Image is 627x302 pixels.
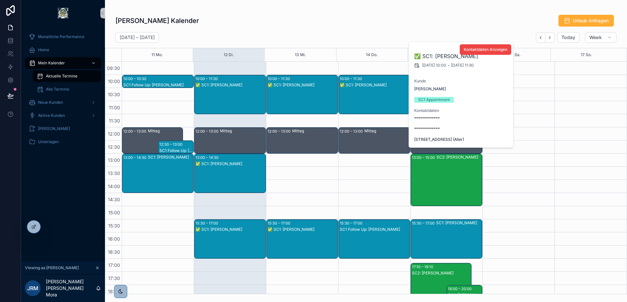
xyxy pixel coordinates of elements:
[448,292,482,298] div: SC2: [PERSON_NAME]
[414,52,509,60] h2: ✅ SC1: [PERSON_NAME]
[38,139,59,144] span: Unterlagen
[268,75,292,82] div: 10:00 – 11:30
[292,128,337,134] div: Mittag
[460,44,511,55] button: Kontaktdaten Anzeigen
[267,128,338,153] div: 12:00 – 13:00Mittag
[38,113,65,118] span: Aktive Kunden
[115,16,199,25] h1: [PERSON_NAME] Kalender
[295,48,306,61] button: 13 Mi.
[418,97,450,103] div: SC1 Appointment
[33,83,101,95] a: Alle Termine
[107,262,122,268] span: 17:00
[414,137,509,142] span: [STREET_ADDRESS] (Aller)
[545,32,555,43] button: Next
[268,82,337,88] div: ✅ SC1: [PERSON_NAME]
[38,126,70,131] span: [PERSON_NAME]
[364,128,410,134] div: Mittag
[267,220,338,258] div: 15:30 – 17:00✅ SC1: [PERSON_NAME]
[509,48,521,61] button: 16 Sa.
[46,87,69,92] span: Alle Termine
[195,75,219,82] div: 10:00 – 11:30
[412,154,436,161] div: 13:00 – 15:00
[195,154,220,161] div: 13:00 – 14:30
[414,108,509,113] span: Kontaktdaten
[46,278,96,298] p: [PERSON_NAME] [PERSON_NAME] Mora
[451,63,474,68] span: [DATE] 11:30
[340,227,410,232] div: SC1 Follow Up: [PERSON_NAME]
[159,141,184,148] div: 12:30 – 13:00
[422,63,446,68] span: [DATE] 10:00
[106,249,122,255] span: 16:30
[339,220,410,258] div: 15:30 – 17:00SC1 Follow Up: [PERSON_NAME]
[27,284,38,292] span: JRM
[25,31,101,43] a: Monatliche Performance
[106,78,122,84] span: 10:00
[268,220,292,226] div: 15:30 – 17:00
[558,15,614,27] button: Urlaub Anfragen
[106,183,122,189] span: 14:00
[412,264,435,270] div: 17:10 – 19:10
[106,92,122,97] span: 10:30
[339,75,410,114] div: 10:00 – 11:30✅ SC1: [PERSON_NAME]
[220,128,265,134] div: Mittag
[448,286,473,292] div: 18:00 – 20:00
[158,141,194,153] div: 12:30 – 13:00SC1 Follow Up: [PERSON_NAME]
[448,63,450,68] span: -
[366,48,378,61] button: 14 Do.
[414,78,509,84] span: Kunde
[107,223,122,228] span: 15:30
[412,220,436,226] div: 15:30 – 17:00
[152,48,163,61] button: 11 Mo.
[581,48,592,61] button: 17 So.
[340,128,364,135] div: 12:00 – 13:00
[194,154,266,193] div: 13:00 – 14:30✅ SC1: [PERSON_NAME]
[106,197,122,202] span: 14:30
[123,128,148,135] div: 12:00 – 13:00
[107,210,122,215] span: 15:00
[106,157,122,163] span: 13:00
[25,57,101,69] a: Mein Kalender
[106,144,122,150] span: 12:30
[25,97,101,108] a: Neue Kunden
[107,118,122,123] span: 11:30
[105,65,122,71] span: 09:30
[267,75,338,114] div: 10:00 – 11:30✅ SC1: [PERSON_NAME]
[159,148,193,153] div: SC1 Follow Up: [PERSON_NAME]
[268,128,292,135] div: 12:00 – 13:00
[557,32,580,43] button: Today
[573,17,609,24] span: Urlaub Anfragen
[411,220,482,258] div: 15:30 – 17:00SC1: [PERSON_NAME]
[414,86,446,92] a: [PERSON_NAME]
[106,170,122,176] span: 13:30
[122,154,193,193] div: 13:00 – 14:30SC1: [PERSON_NAME]
[21,26,105,156] div: scrollable content
[123,75,148,82] div: 10:00 – 10:30
[106,131,122,137] span: 12:00
[340,220,364,226] div: 15:30 – 17:00
[120,34,155,41] h2: [DATE] – [DATE]
[38,34,84,39] span: Monatliche Performance
[194,128,266,153] div: 12:00 – 13:00Mittag
[107,275,122,281] span: 17:30
[122,128,183,153] div: 12:00 – 13:00Mittag
[411,154,482,206] div: 13:00 – 15:00SC2: [PERSON_NAME]
[195,220,220,226] div: 15:30 – 17:00
[224,48,234,61] button: 12 Di.
[339,128,410,153] div: 12:00 – 13:00Mittag
[268,227,337,232] div: ✅ SC1: [PERSON_NAME]
[195,161,265,166] div: ✅ SC1: [PERSON_NAME]
[25,110,101,121] a: Aktive Kunden
[536,32,545,43] button: Back
[106,289,122,294] span: 18:00
[195,227,265,232] div: ✅ SC1: [PERSON_NAME]
[194,220,266,258] div: 15:30 – 17:00✅ SC1: [PERSON_NAME]
[25,123,101,135] a: [PERSON_NAME]
[436,155,482,160] div: SC2: [PERSON_NAME]
[589,34,602,40] span: Week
